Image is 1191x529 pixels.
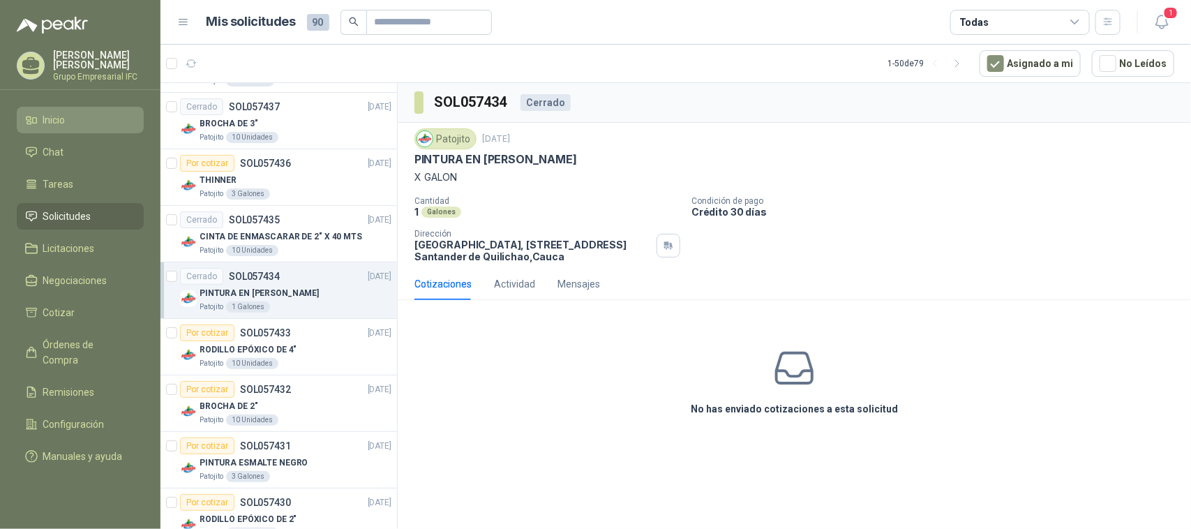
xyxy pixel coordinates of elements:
a: CerradoSOL057437[DATE] Company LogoBROCHA DE 3"Patojito10 Unidades [160,93,397,149]
p: PINTURA EN [PERSON_NAME] [414,152,577,167]
p: PINTURA ESMALTE NEGRO [200,456,308,470]
img: Company Logo [180,177,197,194]
a: CerradoSOL057434[DATE] Company LogoPINTURA EN [PERSON_NAME]Patojito1 Galones [160,262,397,319]
div: Cerrado [520,94,571,111]
p: [DATE] [368,383,391,396]
p: SOL057435 [229,215,280,225]
a: Manuales y ayuda [17,443,144,470]
p: [DATE] [368,214,391,227]
a: Órdenes de Compra [17,331,144,373]
div: Por cotizar [180,155,234,172]
p: Patojito [200,301,223,313]
p: RODILLO EPÓXICO DE 4" [200,343,297,357]
span: Manuales y ayuda [43,449,123,464]
p: [DATE] [368,270,391,283]
p: [GEOGRAPHIC_DATA], [STREET_ADDRESS] Santander de Quilichao , Cauca [414,239,651,262]
h3: No has enviado cotizaciones a esta solicitud [691,401,898,417]
span: Órdenes de Compra [43,337,130,368]
h3: SOL057434 [435,91,509,113]
div: Galones [421,207,461,218]
a: Cotizar [17,299,144,326]
span: 90 [307,14,329,31]
p: Patojito [200,471,223,482]
div: Cerrado [180,98,223,115]
a: Chat [17,139,144,165]
p: SOL057432 [240,385,291,394]
a: Tareas [17,171,144,198]
div: 10 Unidades [226,245,278,256]
div: Mensajes [557,276,600,292]
div: Patojito [414,128,477,149]
p: [DATE] [368,440,391,453]
div: Cerrado [180,211,223,228]
div: Actividad [494,276,535,292]
a: Por cotizarSOL057431[DATE] Company LogoPINTURA ESMALTE NEGROPatojito3 Galones [160,432,397,489]
h1: Mis solicitudes [207,12,296,32]
span: Solicitudes [43,209,91,224]
span: Inicio [43,112,66,128]
a: Negociaciones [17,267,144,294]
a: Configuración [17,411,144,438]
div: 10 Unidades [226,358,278,369]
div: Por cotizar [180,381,234,398]
p: [DATE] [482,133,510,146]
p: Patojito [200,188,223,200]
a: Por cotizarSOL057436[DATE] Company LogoTHINNERPatojito3 Galones [160,149,397,206]
img: Company Logo [180,460,197,477]
p: [DATE] [368,327,391,340]
p: BROCHA DE 3" [200,117,258,131]
button: No Leídos [1092,50,1174,77]
a: Solicitudes [17,203,144,230]
div: Por cotizar [180,438,234,454]
span: Cotizar [43,305,75,320]
a: Inicio [17,107,144,133]
p: Patojito [200,358,223,369]
div: 3 Galones [226,188,270,200]
p: Patojito [200,245,223,256]
img: Company Logo [417,131,433,147]
p: Patojito [200,132,223,143]
p: Dirección [414,229,651,239]
img: Logo peakr [17,17,88,33]
span: search [349,17,359,27]
img: Company Logo [180,234,197,251]
p: SOL057433 [240,328,291,338]
p: SOL057431 [240,441,291,451]
p: Grupo Empresarial IFC [53,73,144,81]
div: Por cotizar [180,325,234,341]
p: Cantidad [414,196,680,206]
div: 3 Galones [226,471,270,482]
p: Patojito [200,415,223,426]
span: Tareas [43,177,74,192]
span: Configuración [43,417,105,432]
p: X GALON [414,170,1174,185]
div: Todas [959,15,989,30]
div: Cotizaciones [414,276,472,292]
span: Chat [43,144,64,160]
p: SOL057436 [240,158,291,168]
p: [DATE] [368,100,391,114]
div: 1 Galones [226,301,270,313]
p: BROCHA DE 2" [200,400,258,413]
a: CerradoSOL057435[DATE] Company LogoCINTA DE ENMASCARAR DE 2" X 40 MTSPatojito10 Unidades [160,206,397,262]
span: Remisiones [43,385,95,400]
p: THINNER [200,174,237,187]
span: Licitaciones [43,241,95,256]
a: Por cotizarSOL057432[DATE] Company LogoBROCHA DE 2"Patojito10 Unidades [160,375,397,432]
a: Licitaciones [17,235,144,262]
div: 10 Unidades [226,132,278,143]
img: Company Logo [180,290,197,307]
span: Negociaciones [43,273,107,288]
p: [DATE] [368,496,391,509]
div: Cerrado [180,268,223,285]
button: 1 [1149,10,1174,35]
p: SOL057430 [240,498,291,507]
p: 1 [414,206,419,218]
p: [DATE] [368,157,391,170]
p: CINTA DE ENMASCARAR DE 2" X 40 MTS [200,230,362,244]
p: PINTURA EN [PERSON_NAME] [200,287,319,300]
div: Por cotizar [180,494,234,511]
p: [PERSON_NAME] [PERSON_NAME] [53,50,144,70]
img: Company Logo [180,403,197,420]
img: Company Logo [180,121,197,137]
